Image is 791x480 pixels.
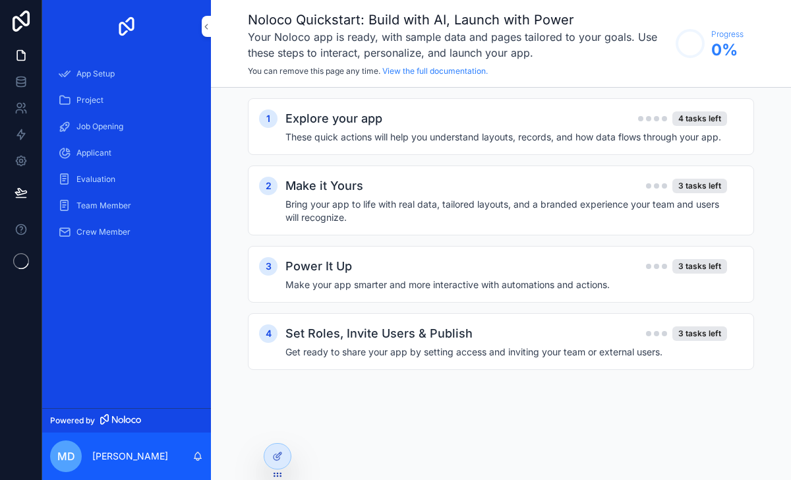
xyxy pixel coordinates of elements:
[248,11,669,29] h1: Noloco Quickstart: Build with AI, Launch with Power
[259,177,278,195] div: 2
[50,415,95,426] span: Powered by
[285,324,473,343] h2: Set Roles, Invite Users & Publish
[50,88,203,112] a: Project
[259,257,278,276] div: 3
[50,141,203,165] a: Applicant
[285,345,727,359] h4: Get ready to share your app by setting access and inviting your team or external users.
[76,174,115,185] span: Evaluation
[76,95,103,105] span: Project
[42,53,211,261] div: scrollable content
[672,259,727,274] div: 3 tasks left
[42,408,211,433] a: Powered by
[76,200,131,211] span: Team Member
[50,167,203,191] a: Evaluation
[285,177,363,195] h2: Make it Yours
[285,198,727,224] h4: Bring your app to life with real data, tailored layouts, and a branded experience your team and u...
[50,62,203,86] a: App Setup
[711,40,744,61] span: 0 %
[76,148,111,158] span: Applicant
[92,450,168,463] p: [PERSON_NAME]
[672,326,727,341] div: 3 tasks left
[248,29,669,61] h3: Your Noloco app is ready, with sample data and pages tailored to your goals. Use these steps to i...
[50,115,203,138] a: Job Opening
[285,278,727,291] h4: Make your app smarter and more interactive with automations and actions.
[211,88,791,407] div: scrollable content
[248,66,380,76] span: You can remove this page any time.
[116,16,137,37] img: App logo
[259,324,278,343] div: 4
[50,220,203,244] a: Crew Member
[672,179,727,193] div: 3 tasks left
[76,121,123,132] span: Job Opening
[285,109,382,128] h2: Explore your app
[50,194,203,218] a: Team Member
[259,109,278,128] div: 1
[382,66,488,76] a: View the full documentation.
[76,69,115,79] span: App Setup
[285,257,352,276] h2: Power It Up
[711,29,744,40] span: Progress
[672,111,727,126] div: 4 tasks left
[57,448,75,464] span: MD
[285,131,727,144] h4: These quick actions will help you understand layouts, records, and how data flows through your app.
[76,227,131,237] span: Crew Member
